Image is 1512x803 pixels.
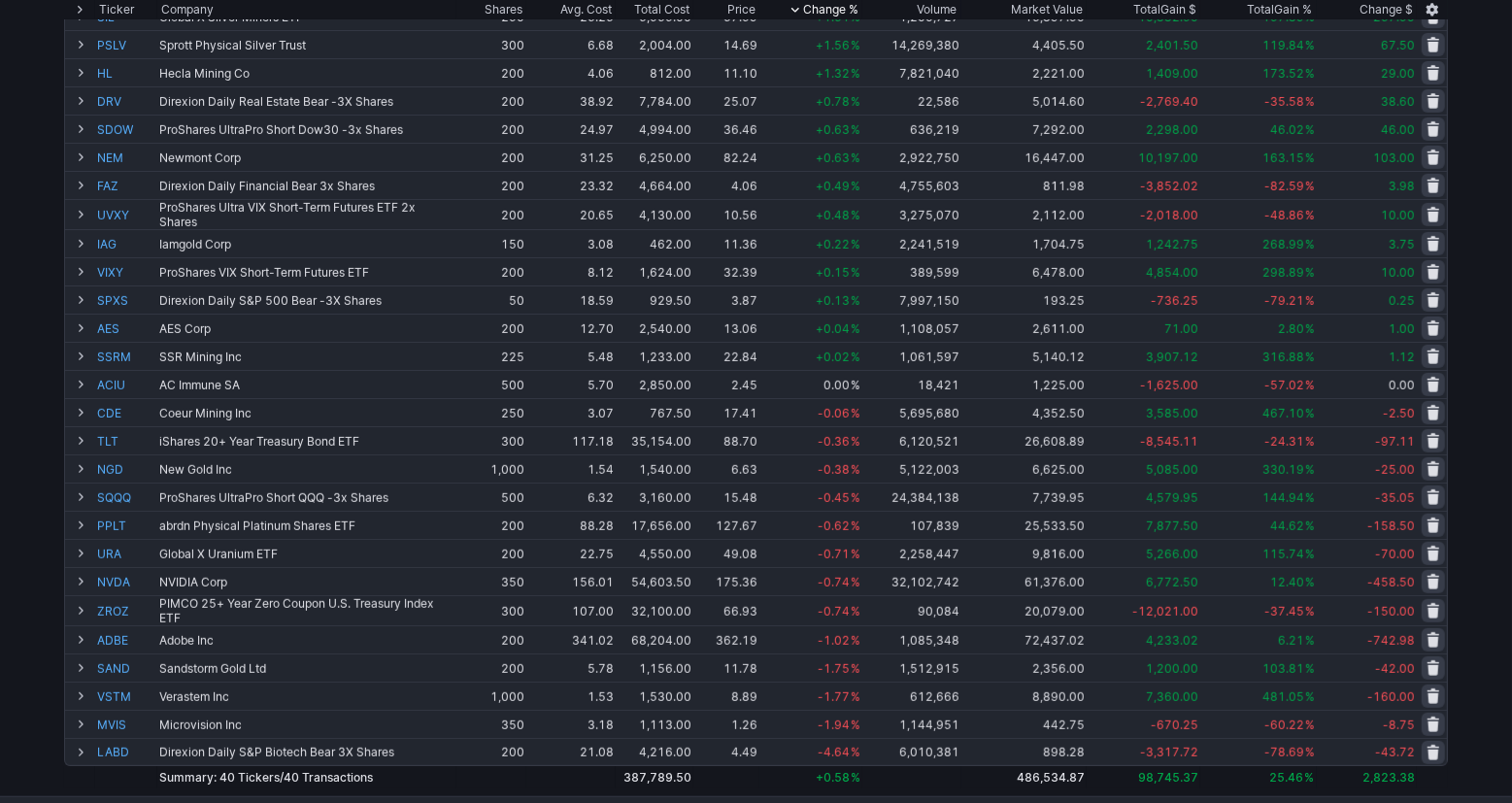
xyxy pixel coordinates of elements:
span: -0.45 [818,490,850,505]
span: +0.48 [816,208,850,222]
span: -0.62 [818,519,850,533]
span: % [1305,434,1315,449]
td: 50 [456,285,526,314]
td: 193.25 [961,285,1087,314]
a: NVDA [97,568,155,595]
a: HL [97,59,155,86]
span: +1.32 [816,66,850,81]
span: % [851,237,860,251]
td: 4,405.50 [961,30,1087,58]
span: 5,085.00 [1146,462,1198,477]
td: 49.08 [693,539,758,567]
span: % [851,547,860,561]
div: Direxion Daily Financial Bear 3x Shares [159,179,454,193]
td: 6,120,521 [862,426,961,454]
span: % [851,122,860,137]
td: 811.98 [961,171,1087,199]
td: 7,739.95 [961,483,1087,511]
span: 6,772.50 [1146,575,1198,589]
span: 298.89 [1262,265,1304,280]
span: -0.38 [818,462,850,477]
span: % [851,434,860,449]
span: +0.02 [816,350,850,364]
td: 23.32 [526,171,616,199]
span: -79.21 [1264,293,1304,308]
a: VIXY [97,258,155,285]
span: -12,021.00 [1132,604,1198,619]
a: FAZ [97,172,155,199]
span: 67.50 [1381,38,1415,52]
span: 7,877.50 [1146,519,1198,533]
span: 163.15 [1262,151,1304,165]
span: 1.12 [1389,350,1415,364]
td: 4,664.00 [616,171,693,199]
td: 24,384,138 [862,483,961,511]
span: 10.00 [1381,208,1415,222]
span: -35.58 [1264,94,1304,109]
span: % [1305,519,1315,533]
td: 32,100.00 [616,595,693,625]
div: Direxion Daily Real Estate Bear -3X Shares [159,94,454,109]
span: -70.00 [1375,547,1415,561]
td: 5.70 [526,370,616,398]
span: 71.00 [1164,321,1198,336]
td: 4,352.50 [961,398,1087,426]
a: LABD [97,739,155,765]
span: % [851,406,860,420]
div: NVIDIA Corp [159,575,454,589]
span: % [1305,604,1315,619]
span: % [1305,179,1315,193]
td: 2,241,519 [862,229,961,257]
td: 8.12 [526,257,616,285]
span: -2,769.40 [1140,94,1198,109]
a: UVXY [97,200,155,229]
td: 200 [456,625,526,653]
td: 66.93 [693,595,758,625]
span: 46.00 [1381,122,1415,137]
span: % [851,350,860,364]
td: 1.54 [526,454,616,483]
td: 6.63 [693,454,758,483]
span: 29.00 [1381,66,1415,81]
span: 330.19 [1262,462,1304,477]
td: 88.70 [693,426,758,454]
span: -37.45 [1264,604,1304,619]
td: 300 [456,426,526,454]
td: 3.07 [526,398,616,426]
td: 14,269,380 [862,30,961,58]
a: SQQQ [97,484,155,511]
td: 2.45 [693,370,758,398]
td: 107,839 [862,511,961,539]
span: 44.62 [1270,519,1304,533]
td: 2,540.00 [616,314,693,342]
td: 36.46 [693,115,758,143]
td: 24.97 [526,115,616,143]
td: 26,608.89 [961,426,1087,454]
span: % [851,38,860,52]
td: 18.59 [526,285,616,314]
td: 350 [456,567,526,595]
td: 61,376.00 [961,567,1087,595]
a: ACIU [97,371,155,398]
a: MVIS [97,711,155,738]
td: 4,550.00 [616,539,693,567]
span: 38.60 [1381,94,1415,109]
span: % [1305,265,1315,280]
span: 4,854.00 [1146,265,1198,280]
td: 35,154.00 [616,426,693,454]
a: SDOW [97,116,155,143]
span: 4,579.95 [1146,490,1198,505]
span: -97.11 [1375,434,1415,449]
span: +0.04 [816,321,850,336]
td: 17,656.00 [616,511,693,539]
span: 10.00 [1381,265,1415,280]
a: SPXS [97,286,155,314]
div: AC Immune SA [159,378,454,392]
td: 6,478.00 [961,257,1087,285]
td: 462.00 [616,229,693,257]
td: 12.70 [526,314,616,342]
td: 200 [456,314,526,342]
td: 90,084 [862,595,961,625]
td: 250 [456,398,526,426]
div: AES Corp [159,321,454,336]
